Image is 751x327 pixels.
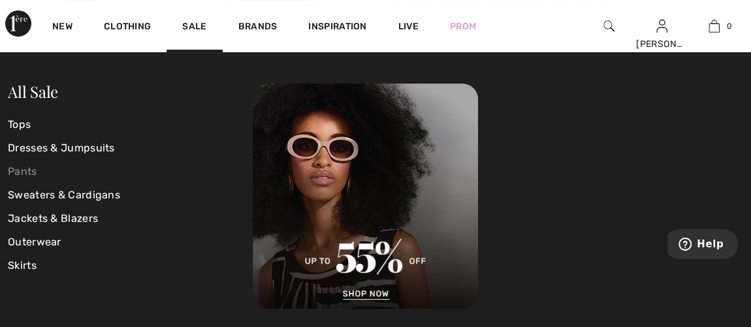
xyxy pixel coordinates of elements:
[52,21,72,35] a: New
[8,183,253,207] a: Sweaters & Cardigans
[689,18,741,34] a: 0
[667,229,738,262] iframe: Opens a widget where you can find more information
[603,18,615,34] img: search the website
[8,113,253,136] a: Tops
[8,81,58,102] a: All Sale
[709,18,720,34] img: My Bag
[182,21,206,35] a: Sale
[8,160,253,183] a: Pants
[5,10,31,37] img: 1ère Avenue
[636,37,688,51] div: [PERSON_NAME]
[398,20,419,33] a: Live
[726,20,731,32] span: 0
[8,136,253,160] a: Dresses & Jumpsuits
[8,207,253,230] a: Jackets & Blazers
[8,254,253,277] a: Skirts
[8,230,253,254] a: Outerwear
[308,21,366,35] span: Inspiration
[253,189,478,202] a: 1ere Avenue Sale
[656,20,667,32] a: Sign In
[656,18,667,34] img: My Info
[450,20,476,33] a: Prom
[253,84,478,309] img: 1ere Avenue Sale
[238,21,278,35] a: Brands
[104,21,151,35] a: Clothing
